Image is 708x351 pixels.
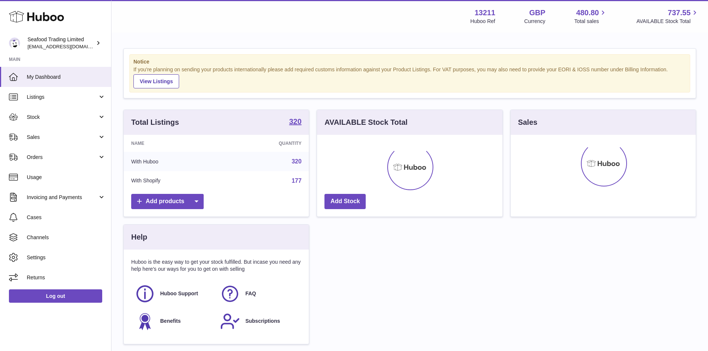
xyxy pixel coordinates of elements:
span: Settings [27,254,106,261]
h3: AVAILABLE Stock Total [324,117,407,127]
div: If you're planning on sending your products internationally please add required customs informati... [133,66,686,88]
a: Add products [131,194,204,209]
span: [EMAIL_ADDRESS][DOMAIN_NAME] [28,43,109,49]
strong: 320 [289,118,301,125]
span: FAQ [245,290,256,297]
a: Add Stock [324,194,366,209]
span: Cases [27,214,106,221]
div: Currency [524,18,546,25]
a: View Listings [133,74,179,88]
th: Name [124,135,224,152]
strong: 13211 [475,8,495,18]
span: Benefits [160,318,181,325]
td: With Huboo [124,152,224,171]
a: 320 [289,118,301,127]
span: Usage [27,174,106,181]
span: 737.55 [668,8,691,18]
a: Benefits [135,311,213,331]
span: Huboo Support [160,290,198,297]
div: Huboo Ref [471,18,495,25]
h3: Total Listings [131,117,179,127]
span: Total sales [574,18,607,25]
div: Seafood Trading Limited [28,36,94,50]
a: 177 [292,178,302,184]
a: Huboo Support [135,284,213,304]
a: 480.80 Total sales [574,8,607,25]
span: 480.80 [576,8,599,18]
h3: Help [131,232,147,242]
span: Stock [27,114,98,121]
span: AVAILABLE Stock Total [636,18,699,25]
a: 737.55 AVAILABLE Stock Total [636,8,699,25]
td: With Shopify [124,171,224,191]
a: Subscriptions [220,311,298,331]
th: Quantity [224,135,309,152]
span: Subscriptions [245,318,280,325]
a: FAQ [220,284,298,304]
span: Orders [27,154,98,161]
span: Listings [27,94,98,101]
img: online@rickstein.com [9,38,20,49]
span: My Dashboard [27,74,106,81]
span: Returns [27,274,106,281]
span: Invoicing and Payments [27,194,98,201]
a: 320 [292,158,302,165]
p: Huboo is the easy way to get your stock fulfilled. But incase you need any help here's our ways f... [131,259,301,273]
h3: Sales [518,117,537,127]
a: Log out [9,289,102,303]
span: Sales [27,134,98,141]
strong: GBP [529,8,545,18]
span: Channels [27,234,106,241]
strong: Notice [133,58,686,65]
